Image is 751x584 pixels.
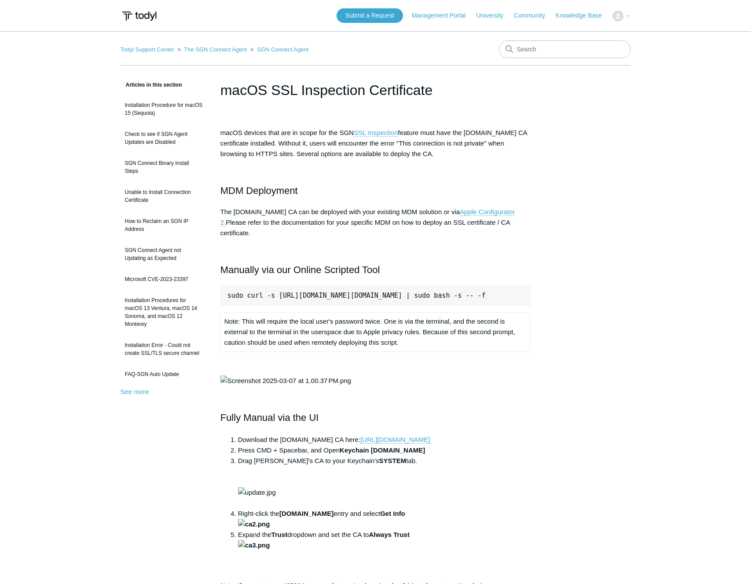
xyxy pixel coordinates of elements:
li: SGN Connect Agent [249,46,308,53]
strong: Always Trust [238,531,410,549]
p: macOS devices that are in scope for the SGN feature must have the [DOMAIN_NAME] CA certificate in... [220,128,531,159]
a: SGN Connect Agent [257,46,308,53]
li: Download the [DOMAIN_NAME] CA here: [238,434,531,445]
a: Apple Configurator 2. [220,208,515,226]
h2: Manually via our Online Scripted Tool [220,262,531,277]
img: ca2.png [238,519,270,529]
a: University [476,11,512,20]
h1: macOS SSL Inspection Certificate [220,80,531,101]
a: Community [514,11,554,20]
a: Knowledge Base [556,11,611,20]
strong: Trust [271,531,288,538]
li: Expand the dropdown and set the CA to [238,529,531,572]
img: Screenshot 2025-03-07 at 1.00.37 PM.png [220,376,351,386]
a: Installation Procedures for macOS 13 Ventura, macOS 14 Sonoma, and macOS 12 Monterey [121,292,207,332]
a: Todyl Support Center [121,46,174,53]
a: [URL][DOMAIN_NAME] [360,436,430,444]
a: SGN Connect Agent not Updating as Expected [121,242,207,266]
strong: Get Info [238,510,405,528]
li: Press CMD + Spacebar, and Open [238,445,531,456]
td: Note: This will require the local user's password twice. One is via the terminal, and the second ... [220,313,531,352]
li: Right-click the entry and select [238,508,531,529]
h2: MDM Deployment [220,183,531,198]
p: The [DOMAIN_NAME] CA can be deployed with your existing MDM solution or via Please refer to the d... [220,207,531,238]
a: SGN Connect Binary Install Steps [121,155,207,179]
img: Todyl Support Center Help Center home page [121,8,158,24]
strong: Keychain [DOMAIN_NAME] [340,446,425,454]
a: FAQ-SGN Auto Update [121,366,207,383]
strong: [DOMAIN_NAME] [279,510,333,517]
input: Search [499,40,631,58]
a: Management Portal [412,11,474,20]
a: Check to see if SGN Agent Updates are Disabled [121,126,207,150]
a: The SGN Connect Agent [184,46,247,53]
strong: SYSTEM [379,457,407,464]
pre: sudo curl -s [URL][DOMAIN_NAME][DOMAIN_NAME] | sudo bash -s -- -f [220,285,531,306]
h2: Fully Manual via the UI [220,410,531,425]
li: The SGN Connect Agent [176,46,249,53]
a: Installation Error - Could not create SSL/TLS secure channel [121,337,207,361]
li: Todyl Support Center [121,46,176,53]
img: update.jpg [238,487,276,498]
a: Installation Procedure for macOS 15 (Sequoia) [121,97,207,121]
a: Submit a Request [337,8,403,23]
span: Articles in this section [121,82,182,88]
a: How to Reclaim an SGN IP Address [121,213,207,237]
a: Unable to Install Connection Certificate [121,184,207,208]
img: ca3.png [238,540,270,551]
a: See more [121,388,149,395]
li: Drag [PERSON_NAME]'s CA to your Keychain's tab. [238,456,531,508]
a: Microsoft CVE-2023-23397 [121,271,207,288]
a: SSL Inspection [354,129,398,137]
